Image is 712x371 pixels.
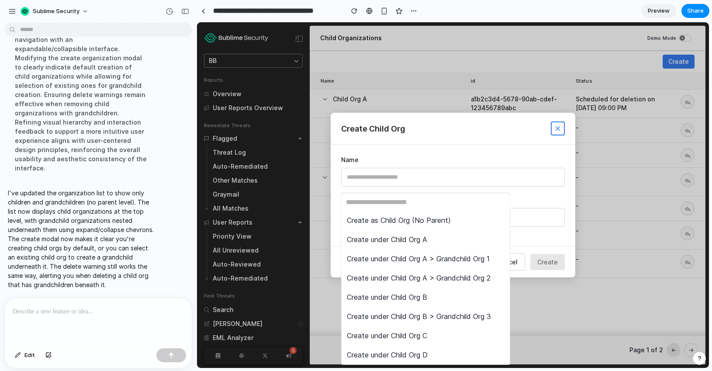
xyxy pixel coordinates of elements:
[150,250,294,261] span: Create under Child Org A > Grandchild Org 2
[150,270,230,280] span: Create under Child Org B
[641,4,676,18] a: Preview
[10,348,39,362] button: Edit
[150,308,230,319] span: Create under Child Org C
[150,212,230,222] span: Create under Child Org A
[681,4,709,18] button: Share
[8,2,154,178] div: Updating the organization list to enhance clarity by displaying only child and grandchild organiz...
[8,188,154,289] p: I've updated the organization list to show only children and grandchildren (no parent level). The...
[150,231,293,242] span: Create under Child Org A > Grandchild Org 1
[150,289,294,299] span: Create under Child Org B > Grandchild Org 3
[687,7,704,15] span: Share
[150,327,231,338] span: Create under Child Org D
[648,7,670,15] span: Preview
[33,7,79,16] span: Sublime Security
[17,4,93,18] button: Sublime Security
[24,351,35,360] span: Edit
[150,193,254,203] span: Create as Child Org (No Parent)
